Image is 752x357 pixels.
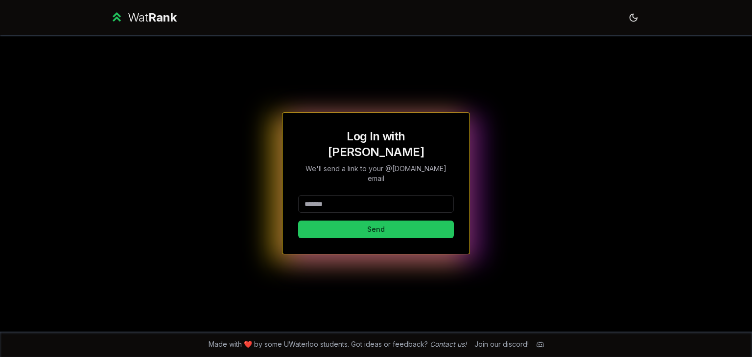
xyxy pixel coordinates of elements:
span: Made with ❤️ by some UWaterloo students. Got ideas or feedback? [209,339,467,349]
a: WatRank [110,10,177,25]
button: Send [298,221,454,238]
a: Contact us! [430,340,467,348]
div: Wat [128,10,177,25]
div: Join our discord! [474,339,529,349]
p: We'll send a link to your @[DOMAIN_NAME] email [298,164,454,183]
span: Rank [148,10,177,24]
h1: Log In with [PERSON_NAME] [298,129,454,160]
